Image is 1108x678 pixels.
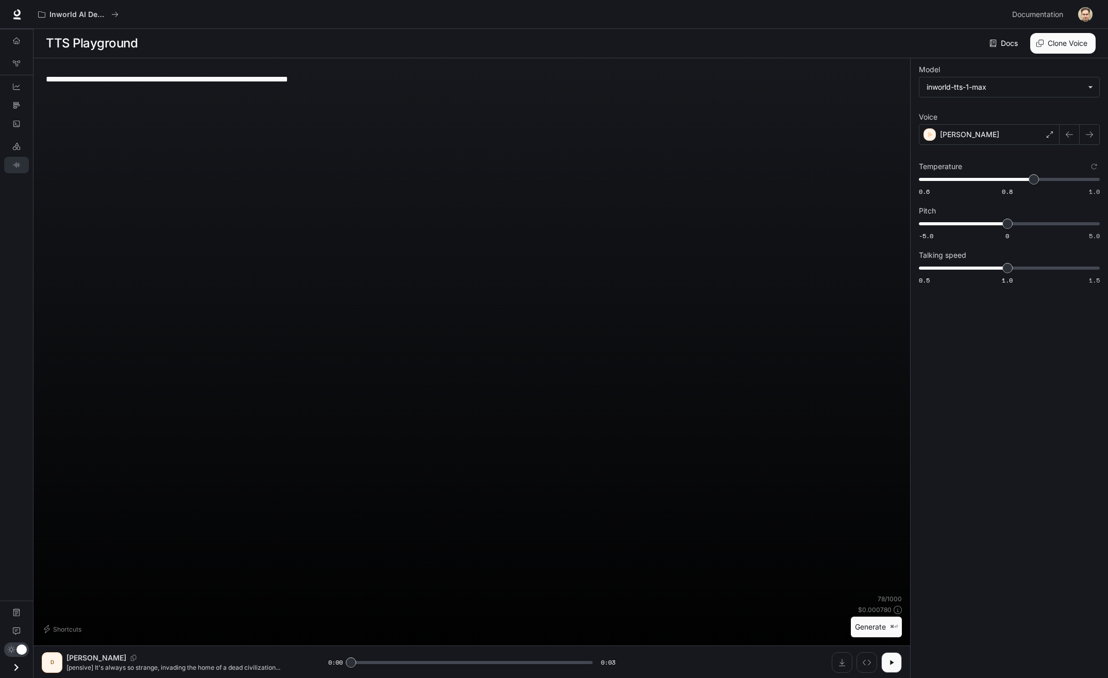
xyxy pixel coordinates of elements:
span: 0 [1005,231,1009,240]
span: -5.0 [919,231,933,240]
p: Pitch [919,207,936,214]
button: Inspect [857,652,877,673]
span: Dark mode toggle [16,643,27,655]
a: Feedback [4,623,29,639]
p: ⌘⏎ [890,624,898,630]
button: Generate⌘⏎ [851,617,902,638]
p: Voice [919,113,937,121]
button: Download audio [832,652,852,673]
button: Clone Voice [1030,33,1096,54]
p: Model [919,66,940,73]
p: [PERSON_NAME] [66,653,126,663]
span: 0.8 [1002,187,1013,196]
span: 0.6 [919,187,930,196]
span: 1.0 [1002,276,1013,285]
span: 0:00 [328,657,343,668]
span: 0:03 [601,657,615,668]
a: Graph Registry [4,55,29,72]
a: Logs [4,115,29,132]
p: Temperature [919,163,962,170]
span: 5.0 [1089,231,1100,240]
a: Docs [987,33,1022,54]
a: Dashboards [4,78,29,95]
a: LLM Playground [4,138,29,155]
div: inworld-tts-1-max [919,77,1099,97]
button: All workspaces [33,4,123,25]
div: inworld-tts-1-max [927,82,1083,92]
a: Overview [4,32,29,49]
p: Talking speed [919,252,966,259]
span: Documentation [1012,8,1063,21]
button: Copy Voice ID [126,655,141,661]
span: 1.5 [1089,276,1100,285]
button: Open drawer [5,657,28,678]
span: 1.0 [1089,187,1100,196]
span: 0.5 [919,276,930,285]
button: Reset to default [1088,161,1100,172]
a: Documentation [4,604,29,621]
h1: TTS Playground [46,33,138,54]
img: User avatar [1078,7,1093,22]
button: Shortcuts [42,621,86,637]
div: D [44,654,60,671]
button: User avatar [1075,4,1096,25]
a: Traces [4,97,29,113]
p: $ 0.000780 [858,605,892,614]
a: Documentation [1008,4,1071,25]
p: [PERSON_NAME] [940,129,999,140]
p: 78 / 1000 [878,594,902,603]
p: [pensive] It's always so strange, invading the home of a dead civilization... [66,663,304,672]
p: Inworld AI Demos [49,10,107,19]
a: TTS Playground [4,157,29,173]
